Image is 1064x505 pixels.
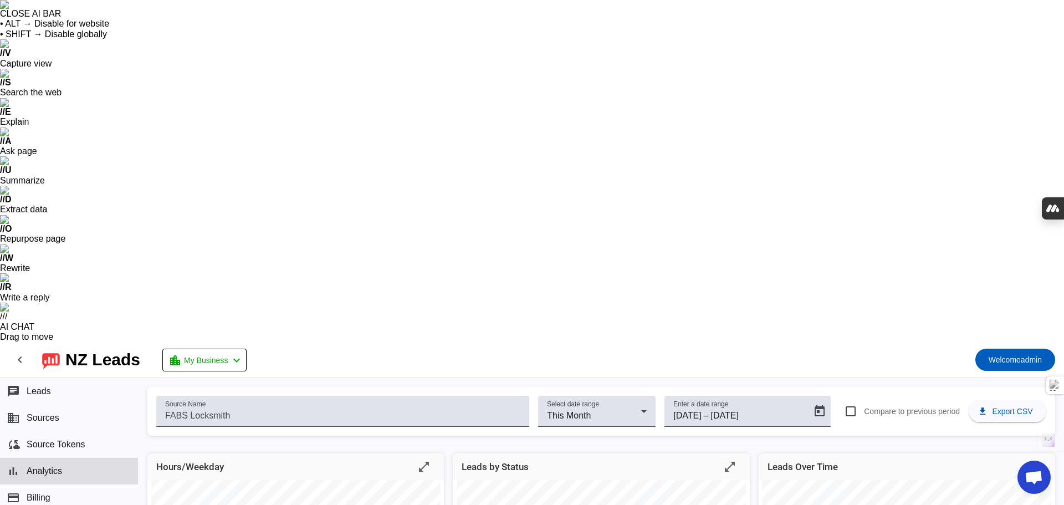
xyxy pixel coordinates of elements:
[7,491,20,504] mat-icon: payment
[13,353,27,366] mat-icon: chevron_left
[711,409,775,422] input: End date
[156,459,224,475] mat-card-title: Hours/Weekday
[230,354,243,367] mat-icon: chevron_left
[864,407,960,416] span: Compare to previous period
[547,401,599,408] mat-label: Select date range
[1029,460,1042,473] mat-icon: open_in_full
[704,409,709,422] span: –
[547,411,591,420] span: This Month
[7,438,20,451] mat-icon: cloud_sync
[27,493,50,503] span: Billing
[768,459,838,475] mat-card-title: Leads Over Time
[165,409,520,422] input: FABS Locksmith
[7,465,20,478] mat-icon: bar_chart
[989,355,1021,364] span: Welcome
[27,386,51,396] span: Leads
[417,460,431,473] mat-icon: open_in_full
[184,353,228,368] span: My Business
[969,400,1046,422] button: Export CSV
[165,401,206,408] mat-label: Source Name
[992,407,1032,416] span: Export CSV
[975,349,1055,371] button: Welcomeadmin
[162,349,247,371] button: My Business
[723,460,736,473] mat-icon: open_in_full
[462,459,529,475] mat-card-title: Leads by Status
[27,466,62,476] span: Analytics
[989,352,1042,368] span: admin
[673,401,728,408] mat-label: Enter a date range
[27,440,85,450] span: Source Tokens
[673,409,701,422] input: Start date
[7,411,20,425] mat-icon: business
[809,400,831,422] button: Open calendar
[1017,461,1051,494] div: Open chat
[42,350,60,369] img: logo
[978,406,988,416] mat-icon: download
[7,385,20,398] mat-icon: chat
[168,354,182,367] mat-icon: location_city
[27,413,59,423] span: Sources
[65,352,140,368] div: NZ Leads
